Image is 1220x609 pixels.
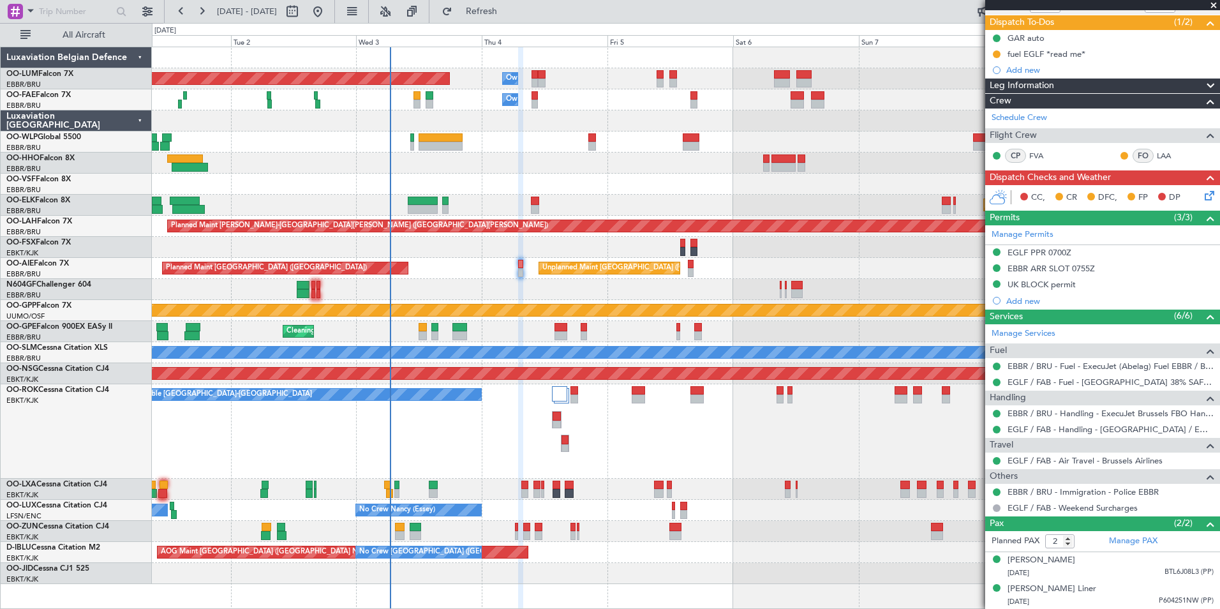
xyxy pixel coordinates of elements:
[154,26,176,36] div: [DATE]
[992,327,1055,340] a: Manage Services
[6,532,38,542] a: EBKT/KJK
[231,35,357,47] div: Tue 2
[6,290,41,300] a: EBBR/BRU
[1008,377,1214,387] a: EGLF / FAB - Fuel - [GEOGRAPHIC_DATA] 38% SAF EGLF/FAB
[6,154,40,162] span: OO-HHO
[6,481,36,488] span: OO-LXA
[506,90,593,109] div: Owner Melsbroek Air Base
[990,310,1023,324] span: Services
[1006,64,1214,75] div: Add new
[6,154,75,162] a: OO-HHOFalcon 8X
[992,112,1047,124] a: Schedule Crew
[6,91,71,99] a: OO-FAEFalcon 7X
[1174,309,1193,322] span: (6/6)
[1008,408,1214,419] a: EBBR / BRU - Handling - ExecuJet Brussels FBO Handling Abelag
[1159,596,1214,606] span: P604251NW (PP)
[1008,455,1163,466] a: EGLF / FAB - Air Travel - Brussels Airlines
[108,385,312,404] div: A/C Unavailable [GEOGRAPHIC_DATA]-[GEOGRAPHIC_DATA]
[6,302,36,310] span: OO-GPP
[6,481,107,488] a: OO-LXACessna Citation CJ4
[6,365,38,373] span: OO-NSG
[984,35,1110,47] div: Mon 8
[6,185,41,195] a: EBBR/BRU
[6,490,38,500] a: EBKT/KJK
[6,281,91,289] a: N604GFChallenger 604
[990,211,1020,225] span: Permits
[6,239,71,246] a: OO-FSXFalcon 7X
[6,386,109,394] a: OO-ROKCessna Citation CJ4
[990,469,1018,484] span: Others
[1164,567,1214,578] span: BTL6J08L3 (PP)
[6,70,73,78] a: OO-LUMFalcon 7X
[6,281,36,289] span: N604GF
[6,239,36,246] span: OO-FSX
[6,206,41,216] a: EBBR/BRU
[171,216,548,236] div: Planned Maint [PERSON_NAME]-[GEOGRAPHIC_DATA][PERSON_NAME] ([GEOGRAPHIC_DATA][PERSON_NAME])
[990,128,1037,143] span: Flight Crew
[6,523,38,530] span: OO-ZUN
[859,35,985,47] div: Sun 7
[992,535,1039,548] label: Planned PAX
[6,396,38,405] a: EBKT/KJK
[161,543,382,562] div: AOG Maint [GEOGRAPHIC_DATA] ([GEOGRAPHIC_DATA] National)
[1174,15,1193,29] span: (1/2)
[6,553,38,563] a: EBKT/KJK
[990,343,1007,358] span: Fuel
[6,565,89,573] a: OO-JIDCessna CJ1 525
[1098,192,1117,204] span: DFC,
[1109,535,1157,548] a: Manage PAX
[1157,150,1186,162] a: LAA
[436,1,512,22] button: Refresh
[1174,211,1193,224] span: (3/3)
[6,91,36,99] span: OO-FAE
[482,35,607,47] div: Thu 4
[6,218,37,225] span: OO-LAH
[990,94,1011,109] span: Crew
[359,500,435,520] div: No Crew Nancy (Essey)
[33,31,135,40] span: All Aircraft
[6,323,112,331] a: OO-GPEFalcon 900EX EASy II
[607,35,733,47] div: Fri 5
[6,502,107,509] a: OO-LUXCessna Citation CJ4
[455,7,509,16] span: Refresh
[6,344,108,352] a: OO-SLMCessna Citation XLS
[6,544,100,552] a: D-IBLUCessna Citation M2
[1008,583,1096,596] div: [PERSON_NAME] Liner
[1169,192,1180,204] span: DP
[6,354,41,363] a: EBBR/BRU
[6,575,38,584] a: EBKT/KJK
[992,229,1053,241] a: Manage Permits
[6,565,33,573] span: OO-JID
[990,170,1111,185] span: Dispatch Checks and Weather
[6,176,71,183] a: OO-VSFFalcon 8X
[6,70,38,78] span: OO-LUM
[6,333,41,342] a: EBBR/BRU
[6,176,36,183] span: OO-VSF
[1008,424,1214,435] a: EGLF / FAB - Handling - [GEOGRAPHIC_DATA] / EGLF / FAB
[356,35,482,47] div: Wed 3
[990,516,1004,531] span: Pax
[39,2,112,21] input: Trip Number
[6,164,41,174] a: EBBR/BRU
[6,227,41,237] a: EBBR/BRU
[14,25,138,45] button: All Aircraft
[6,260,34,267] span: OO-AIE
[6,323,36,331] span: OO-GPE
[6,197,70,204] a: OO-ELKFalcon 8X
[1008,597,1029,606] span: [DATE]
[506,69,593,88] div: Owner Melsbroek Air Base
[6,101,41,110] a: EBBR/BRU
[1006,296,1214,306] div: Add new
[1008,486,1159,497] a: EBBR / BRU - Immigration - Police EBBR
[6,133,38,141] span: OO-WLP
[105,35,231,47] div: Mon 1
[1133,149,1154,163] div: FO
[6,502,36,509] span: OO-LUX
[6,218,72,225] a: OO-LAHFalcon 7X
[1008,247,1071,258] div: EGLF PPR 0700Z
[1008,568,1029,578] span: [DATE]
[6,365,109,373] a: OO-NSGCessna Citation CJ4
[990,79,1054,93] span: Leg Information
[1031,192,1045,204] span: CC,
[1008,263,1095,274] div: EBBR ARR SLOT 0755Z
